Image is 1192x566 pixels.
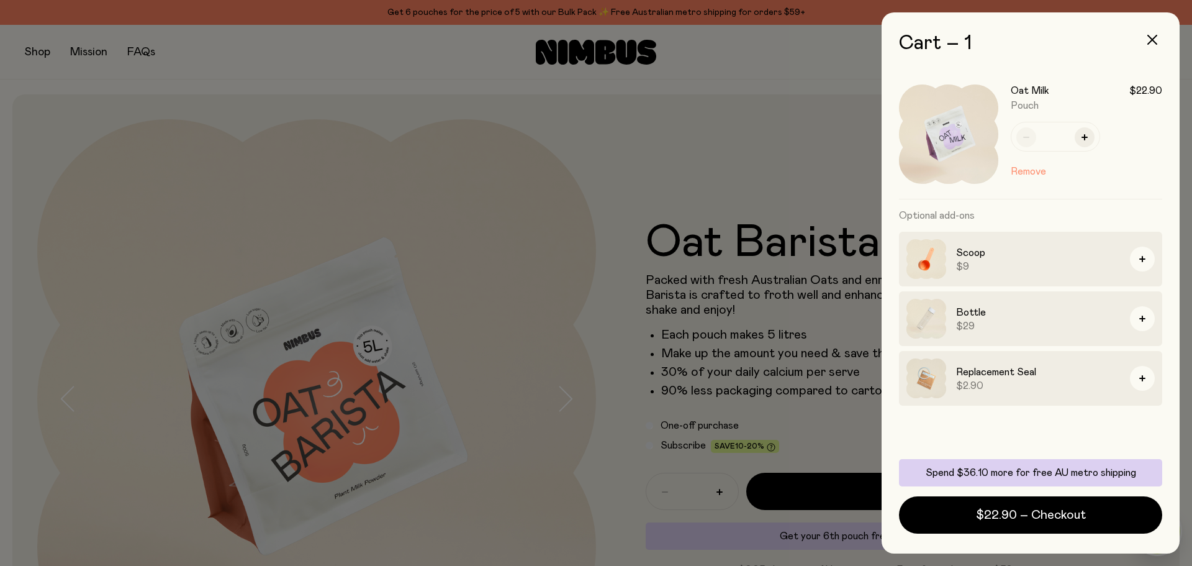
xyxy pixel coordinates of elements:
span: $22.90 – Checkout [976,506,1086,524]
button: $22.90 – Checkout [899,496,1162,534]
span: $9 [956,260,1120,273]
h3: Replacement Seal [956,365,1120,380]
h2: Cart – 1 [899,32,1162,55]
h3: Optional add-ons [899,199,1162,232]
h3: Bottle [956,305,1120,320]
h3: Oat Milk [1011,84,1049,97]
span: Pouch [1011,101,1039,111]
span: $2.90 [956,380,1120,392]
h3: Scoop [956,245,1120,260]
span: $29 [956,320,1120,332]
p: Spend $36.10 more for free AU metro shipping [906,467,1155,479]
span: $22.90 [1129,84,1162,97]
button: Remove [1011,164,1046,179]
